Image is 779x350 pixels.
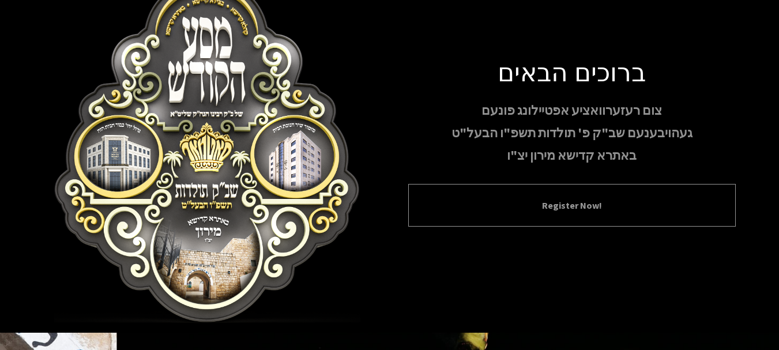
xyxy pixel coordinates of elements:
button: Register Now! [423,198,721,212]
h1: ברוכים הבאים [408,56,736,86]
p: געהויבענעם שב"ק פ' תולדות תשפ"ו הבעל"ט [408,123,736,143]
p: באתרא קדישא מירון יצ"ו [408,145,736,165]
p: צום רעזערוואציע אפטיילונג פונעם [408,100,736,121]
